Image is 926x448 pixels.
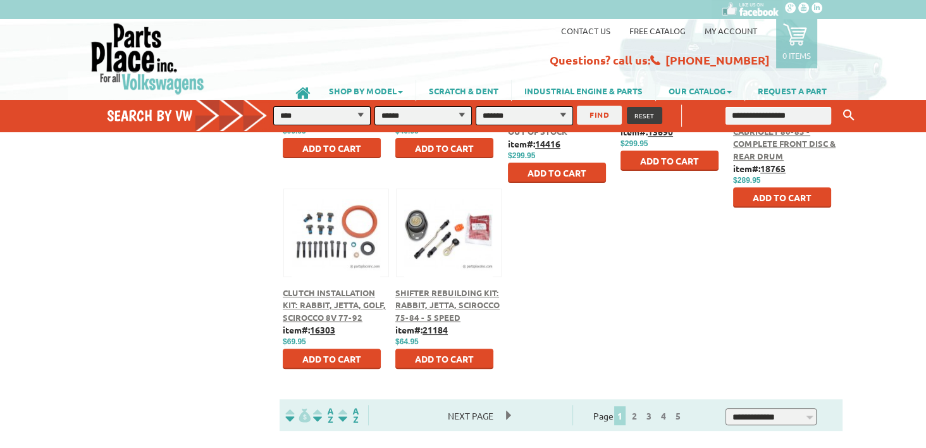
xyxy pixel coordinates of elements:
[629,410,640,421] a: 2
[745,80,839,101] a: REQUEST A PART
[415,353,474,364] span: Add to Cart
[283,349,381,369] button: Add to Cart
[629,25,686,36] a: Free Catalog
[107,106,280,125] h4: Search by VW
[395,349,493,369] button: Add to Cart
[620,126,673,137] b: item#:
[423,324,448,335] u: 21184
[508,163,606,183] button: Add to Cart
[614,406,626,425] span: 1
[316,80,416,101] a: SHOP BY MODEL
[528,167,586,178] span: Add to Cart
[508,151,535,160] span: $299.95
[672,410,684,421] a: 5
[302,142,361,154] span: Add to Cart
[508,138,560,149] b: item#:
[620,151,719,171] button: Add to Cart
[733,187,831,208] button: Add to Cart
[572,405,705,426] div: Page
[512,80,655,101] a: INDUSTRIAL ENGINE & PARTS
[733,77,836,161] a: Brake Kit: Jetta 80-89, Golf 85-89, Rabbit 79-84, Scirocco 79-81, Dasher 79-81, Cabriolet 80-83 -...
[733,163,786,174] b: item#:
[634,111,655,120] span: RESET
[648,126,673,137] u: 13690
[395,138,493,158] button: Add to Cart
[577,106,622,125] button: FIND
[627,107,662,124] button: RESET
[283,337,306,346] span: $69.95
[395,287,500,323] a: Shifter Rebuilding Kit: Rabbit, Jetta, Scirocco 75-84 - 5 Speed
[283,324,335,335] b: item#:
[302,353,361,364] span: Add to Cart
[705,25,757,36] a: My Account
[656,80,744,101] a: OUR CATALOG
[760,163,786,174] u: 18765
[283,138,381,158] button: Add to Cart
[561,25,610,36] a: Contact us
[658,410,669,421] a: 4
[336,408,361,423] img: Sort by Sales Rank
[535,138,560,149] u: 14416
[508,126,567,137] span: Out of stock
[415,142,474,154] span: Add to Cart
[620,139,648,148] span: $299.95
[310,324,335,335] u: 16303
[435,410,506,421] a: Next Page
[753,192,812,203] span: Add to Cart
[435,406,506,425] span: Next Page
[395,324,448,335] b: item#:
[643,410,655,421] a: 3
[90,22,206,95] img: Parts Place Inc!
[395,337,419,346] span: $64.95
[839,105,858,126] button: Keyword Search
[283,287,386,323] a: Clutch Installation Kit: Rabbit, Jetta, Golf, Scirocco 8V 77-92
[416,80,511,101] a: SCRATCH & DENT
[733,176,760,185] span: $289.95
[782,50,811,61] p: 0 items
[311,408,336,423] img: Sort by Headline
[285,408,311,423] img: filterpricelow.svg
[776,19,817,68] a: 0 items
[640,155,699,166] span: Add to Cart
